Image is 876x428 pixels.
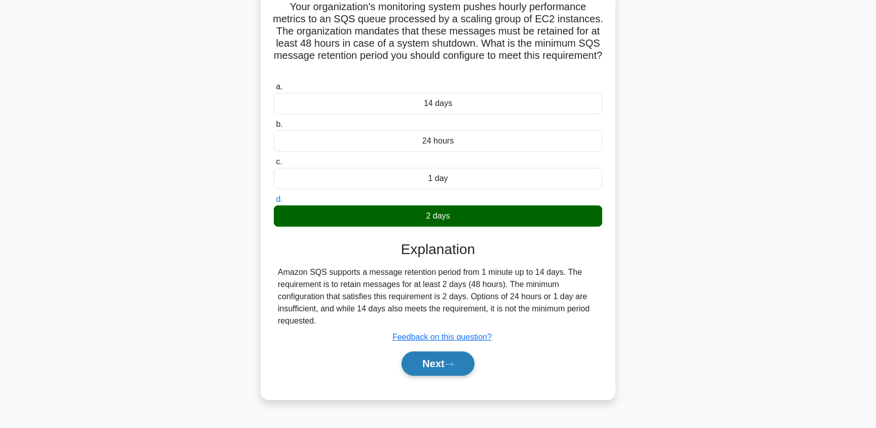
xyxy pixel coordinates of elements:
h5: Your organization's monitoring system pushes hourly performance metrics to an SQS queue processed... [273,1,603,75]
span: a. [276,82,282,91]
span: c. [276,157,282,166]
div: 24 hours [274,130,602,152]
a: Feedback on this question? [392,333,492,341]
span: b. [276,120,282,128]
div: 1 day [274,168,602,189]
div: Amazon SQS supports a message retention period from 1 minute up to 14 days. The requirement is to... [278,266,598,327]
div: 14 days [274,93,602,114]
div: 2 days [274,205,602,227]
span: d. [276,195,282,203]
button: Next [401,351,474,376]
h3: Explanation [280,241,596,258]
